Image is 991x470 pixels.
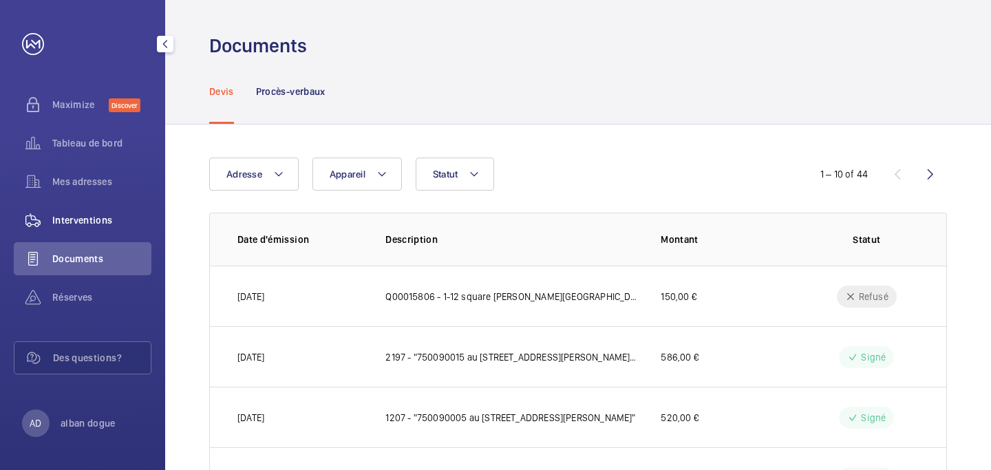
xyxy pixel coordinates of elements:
[226,169,262,180] span: Adresse
[385,411,635,425] p: 1207 - "750090005 au [STREET_ADDRESS][PERSON_NAME]"
[661,350,698,364] p: 586,00 €
[52,136,151,150] span: Tableau de bord
[52,252,151,266] span: Documents
[53,351,151,365] span: Des questions?
[385,290,639,303] p: Q00015806 - 1-12 square [PERSON_NAME][GEOGRAPHIC_DATA] - Foncia Paris Rive Droite - Marine Tassie
[433,169,458,180] span: Statut
[61,416,116,430] p: alban dogue
[416,158,495,191] button: Statut
[52,175,151,189] span: Mes adresses
[661,290,696,303] p: 150,00 €
[820,167,868,181] div: 1 – 10 of 44
[237,233,363,246] p: Date d'émission
[209,85,234,98] p: Devis
[861,350,886,364] p: Signé
[30,416,41,430] p: AD
[815,233,919,246] p: Statut
[330,169,365,180] span: Appareil
[209,158,299,191] button: Adresse
[859,290,888,303] p: Refusé
[52,290,151,304] span: Réserves
[209,33,307,58] h1: Documents
[52,213,151,227] span: Interventions
[237,411,264,425] p: [DATE]
[861,411,886,425] p: Signé
[385,233,639,246] p: Description
[385,350,639,364] p: 2197 - "750090015 au [STREET_ADDRESS][PERSON_NAME]- Remplacement ferme porte
[237,350,264,364] p: [DATE]
[661,233,792,246] p: Montant
[237,290,264,303] p: [DATE]
[256,85,326,98] p: Procès-verbaux
[109,98,140,112] span: Discover
[312,158,402,191] button: Appareil
[52,98,109,111] span: Maximize
[661,411,698,425] p: 520,00 €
